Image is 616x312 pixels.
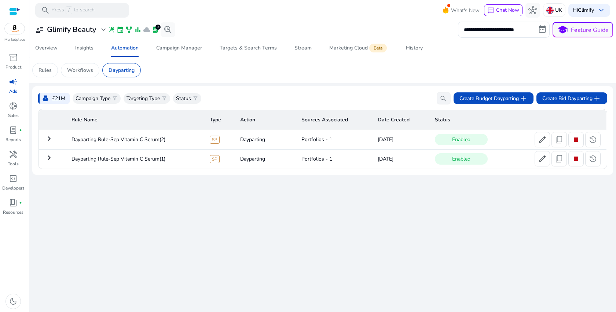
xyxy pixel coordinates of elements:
[75,45,93,51] div: Insights
[164,25,172,34] span: search_insights
[487,7,495,14] span: chat
[585,132,601,147] button: history
[484,4,522,16] button: chatChat Now
[406,45,423,51] div: History
[126,95,160,102] p: Targeting Type
[19,129,22,132] span: fiber_manual_record
[538,154,547,163] span: edit
[568,151,584,166] button: stop
[451,4,480,17] span: What's New
[536,92,607,104] button: Create Bid Daypartingadd
[192,95,198,101] span: filter_alt
[176,95,191,102] p: Status
[47,25,96,34] h3: Glimify Beauty
[329,45,388,51] div: Marketing Cloud
[9,77,18,86] span: campaign
[597,6,606,15] span: keyboard_arrow_down
[588,154,597,163] span: history
[41,6,50,15] span: search
[161,22,175,37] button: search_insights
[578,7,594,14] b: Glimify
[5,23,25,34] img: amazon.svg
[369,44,387,52] span: Beta
[51,6,95,14] p: Press to search
[108,26,115,33] span: wand_stars
[45,134,54,143] mat-icon: keyboard_arrow_right
[161,95,167,101] span: filter_alt
[5,136,21,143] p: Reports
[525,3,540,18] button: hub
[572,135,580,144] span: stop
[67,66,93,74] p: Workflows
[535,132,550,147] button: edit
[568,132,584,147] button: stop
[76,95,110,102] p: Campaign Type
[538,135,547,144] span: edit
[528,6,537,15] span: hub
[111,45,139,51] div: Automation
[234,149,296,168] td: Dayparting
[9,53,18,62] span: inventory_2
[573,8,594,13] p: Hi
[9,174,18,183] span: code_blocks
[542,94,601,103] span: Create Bid Dayparting
[555,135,564,144] span: content_copy
[9,126,18,135] span: lab_profile
[8,112,19,119] p: Sales
[296,130,372,149] td: Portfolios - 1
[117,26,124,33] span: event
[109,66,135,74] p: Dayparting
[546,7,554,14] img: uk.svg
[555,4,562,16] p: UK
[99,25,108,34] span: expand_more
[496,7,519,14] span: Chat Now
[112,95,118,101] span: filter_alt
[454,92,533,104] button: Create Budget Daypartingadd
[9,198,18,207] span: book_4
[220,45,277,51] div: Targets & Search Terms
[555,154,564,163] span: content_copy
[4,37,25,43] p: Marketplace
[372,149,429,168] td: [DATE]
[66,130,204,149] td: Dayparting Rule-Sep Vitamin C Serum(2)
[143,26,150,33] span: cloud
[125,26,133,33] span: family_history
[572,154,580,163] span: stop
[5,64,21,70] p: Product
[429,110,607,130] th: Status
[372,130,429,149] td: [DATE]
[9,150,18,159] span: handyman
[296,149,372,168] td: Portfolios - 1
[210,155,220,163] span: SP
[204,110,234,130] th: Type
[35,25,44,34] span: user_attributes
[551,132,567,147] button: content_copy
[440,95,447,102] span: search
[9,102,18,110] span: donut_small
[66,110,204,130] th: Rule Name
[66,149,204,168] td: Dayparting Rule-Sep Vitamin C Serum(1)
[210,136,220,144] span: SP
[9,297,18,306] span: dark_mode
[294,45,312,51] div: Stream
[557,25,568,35] span: school
[372,110,429,130] th: Date Created
[459,94,528,103] span: Create Budget Dayparting
[296,110,372,130] th: Sources Associated
[35,45,58,51] div: Overview
[156,45,202,51] div: Campaign Manager
[585,151,601,166] button: history
[38,66,52,74] p: Rules
[52,95,65,102] p: £21M
[152,26,159,33] span: lab_profile
[8,161,19,167] p: Tools
[155,25,161,30] div: 2
[3,209,23,216] p: Resources
[535,151,550,166] button: edit
[234,130,296,149] td: Dayparting
[435,134,488,145] span: Enabled
[519,94,528,103] span: add
[588,135,597,144] span: history
[134,26,142,33] span: bar_chart
[45,153,54,162] mat-icon: keyboard_arrow_right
